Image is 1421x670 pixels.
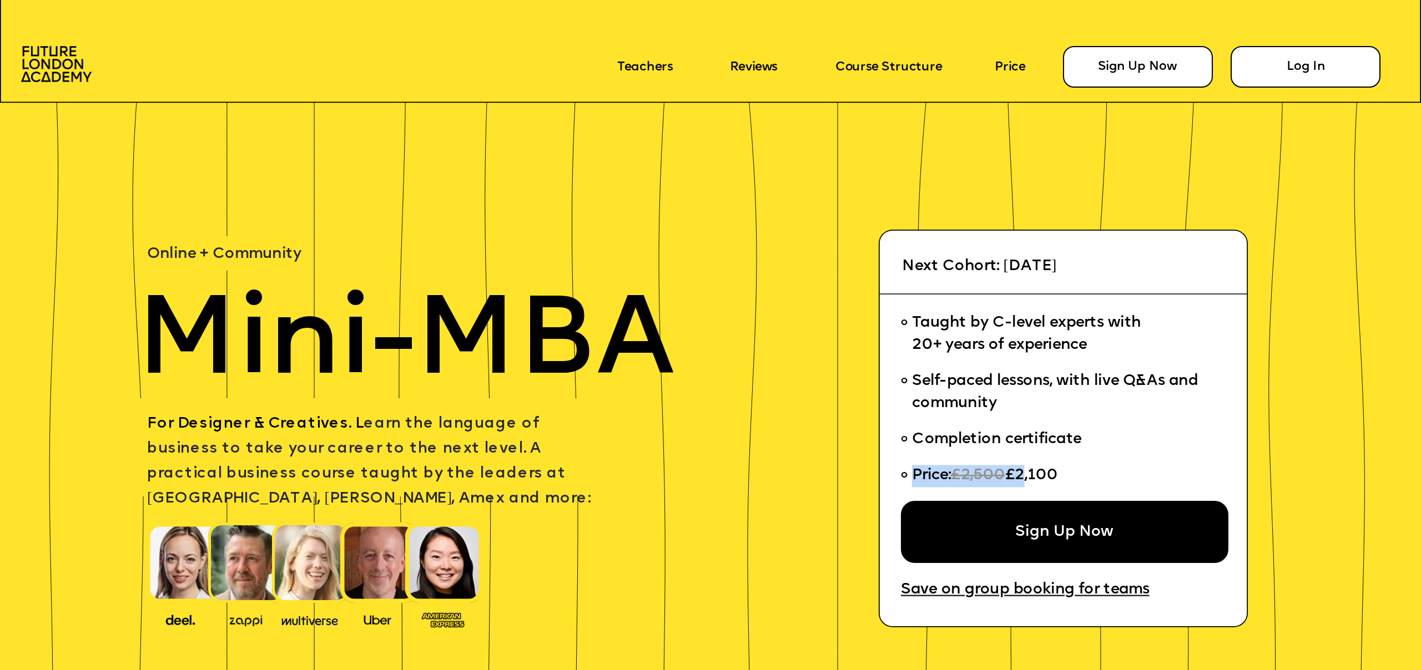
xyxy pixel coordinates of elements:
img: image-b2f1584c-cbf7-4a77-bbe0-f56ae6ee31f2.png [218,611,274,627]
a: Teachers [617,60,673,74]
span: Taught by C-level experts with 20+ years of experience [912,315,1141,353]
span: £2,100 [1005,468,1057,483]
span: For Designer & Creatives. L [147,417,364,432]
span: £2,500 [951,468,1005,483]
a: Save on group booking for teams [901,582,1150,599]
span: Completion certificate [912,432,1081,447]
span: Price: [912,468,951,483]
a: Price [995,60,1025,74]
span: Mini-MBA [136,290,674,400]
img: image-b7d05013-d886-4065-8d38-3eca2af40620.png [276,610,343,628]
span: Self-paced lessons, with live Q&As and community [912,373,1202,411]
a: Reviews [730,60,777,74]
img: image-388f4489-9820-4c53-9b08-f7df0b8d4ae2.png [153,610,208,628]
a: Course Structure [835,60,943,74]
span: earn the language of business to take your career to the next level. A practical business course ... [147,417,591,507]
img: image-99cff0b2-a396-4aab-8550-cf4071da2cb9.png [350,611,405,627]
img: image-aac980e9-41de-4c2d-a048-f29dd30a0068.png [21,46,92,82]
span: Online + Community [147,247,301,262]
img: image-93eab660-639c-4de6-957c-4ae039a0235a.png [415,608,471,630]
span: Next Cohort: [DATE] [902,258,1056,274]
